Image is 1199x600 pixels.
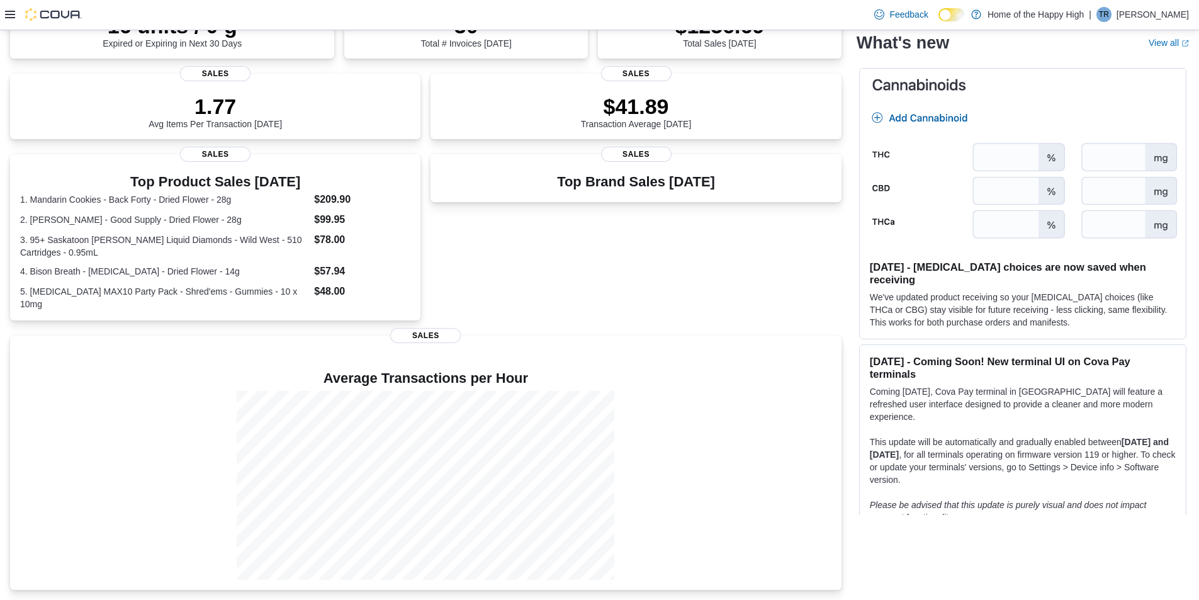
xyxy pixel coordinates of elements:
div: Avg Items Per Transaction [DATE] [149,94,282,129]
h3: Top Product Sales [DATE] [20,174,410,190]
p: | [1089,7,1091,22]
img: Cova [25,8,82,21]
a: View allExternal link [1149,38,1189,48]
h2: What's new [857,33,949,53]
input: Dark Mode [938,8,965,21]
h3: [DATE] - [MEDICAL_DATA] choices are now saved when receiving [870,261,1176,286]
p: We've updated product receiving so your [MEDICAL_DATA] choices (like THCa or CBG) stay visible fo... [870,291,1176,329]
span: Sales [601,66,672,81]
span: Sales [601,147,672,162]
dd: $48.00 [314,284,410,299]
dd: $99.95 [314,212,410,227]
p: [PERSON_NAME] [1117,7,1189,22]
h3: Top Brand Sales [DATE] [557,174,715,190]
div: Total Sales [DATE] [675,13,764,48]
div: Tayler Ross [1096,7,1112,22]
div: Total # Invoices [DATE] [421,13,512,48]
span: Feedback [889,8,928,21]
p: This update will be automatically and gradually enabled between , for all terminals operating on ... [870,436,1176,486]
dt: 1. Mandarin Cookies - Back Forty - Dried Flower - 28g [20,193,309,206]
p: 1.77 [149,94,282,119]
span: TR [1099,7,1109,22]
span: Sales [180,66,250,81]
dd: $78.00 [314,232,410,247]
h3: [DATE] - Coming Soon! New terminal UI on Cova Pay terminals [870,355,1176,380]
div: Expired or Expiring in Next 30 Days [103,13,242,48]
dd: $209.90 [314,192,410,207]
p: Home of the Happy High [988,7,1084,22]
a: Feedback [869,2,933,27]
dt: 5. [MEDICAL_DATA] MAX10 Party Pack - Shred'ems - Gummies - 10 x 10mg [20,285,309,310]
span: Sales [180,147,250,162]
dt: 3. 95+ Saskatoon [PERSON_NAME] Liquid Diamonds - Wild West - 510 Cartridges - 0.95mL [20,234,309,259]
span: Sales [390,328,461,343]
dt: 2. [PERSON_NAME] - Good Supply - Dried Flower - 28g [20,213,309,226]
dt: 4. Bison Breath - [MEDICAL_DATA] - Dried Flower - 14g [20,265,309,278]
svg: External link [1181,40,1189,47]
em: Please be advised that this update is purely visual and does not impact payment functionality. [870,500,1147,523]
dd: $57.94 [314,264,410,279]
p: Coming [DATE], Cova Pay terminal in [GEOGRAPHIC_DATA] will feature a refreshed user interface des... [870,385,1176,423]
h4: Average Transactions per Hour [20,371,831,386]
span: Dark Mode [938,21,939,22]
div: Transaction Average [DATE] [581,94,692,129]
p: $41.89 [581,94,692,119]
